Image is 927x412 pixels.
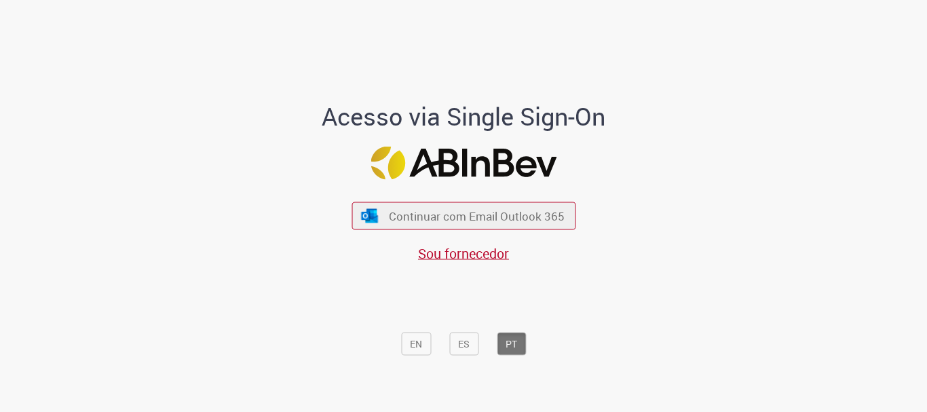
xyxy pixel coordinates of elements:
button: EN [401,333,431,356]
button: PT [497,333,526,356]
h1: Acesso via Single Sign-On [276,103,652,130]
button: ES [449,333,478,356]
img: Logo ABInBev [371,147,556,180]
img: ícone Azure/Microsoft 360 [360,208,379,223]
span: Continuar com Email Outlook 365 [389,208,565,224]
button: ícone Azure/Microsoft 360 Continuar com Email Outlook 365 [352,202,575,230]
a: Sou fornecedor [418,244,509,263]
